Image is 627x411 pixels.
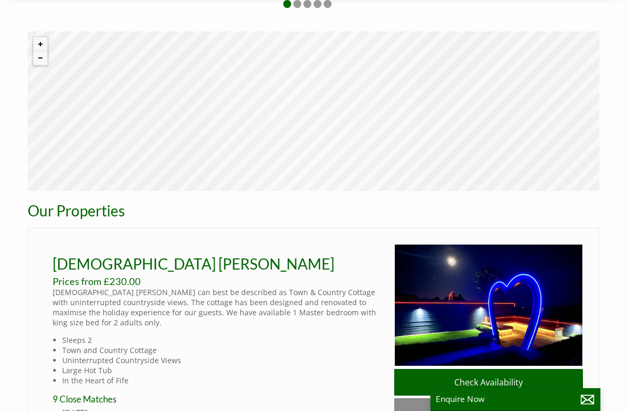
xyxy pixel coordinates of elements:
[53,287,386,328] p: [DEMOGRAPHIC_DATA] [PERSON_NAME] can best be described as Town & Country Cottage with uninterrupt...
[28,202,399,220] h1: Our Properties
[33,37,47,51] button: Zoom in
[53,255,334,273] a: [DEMOGRAPHIC_DATA] [PERSON_NAME]
[62,335,386,345] li: Sleeps 2
[33,51,47,65] button: Zoom out
[394,244,583,366] img: IMG_3088.original.jpg
[53,393,386,407] h4: 9 Close Matches
[62,375,386,385] li: In the Heart of Fife
[62,345,386,355] li: Town and Country Cottage
[436,393,595,405] p: Enquire Now
[28,31,599,191] canvas: Map
[53,275,386,287] h3: Prices from £230.00
[62,365,386,375] li: Large Hot Tub
[394,369,583,396] a: Check Availability
[62,355,386,365] li: Uninterrupted Countryside Views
